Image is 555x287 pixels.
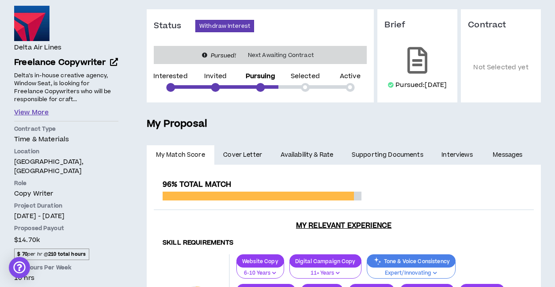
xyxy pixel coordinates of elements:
span: 96% Total Match [163,179,231,190]
p: 10 hrs [14,273,118,283]
div: Open Intercom Messenger [9,257,30,278]
p: Time & Materials [14,135,118,144]
p: Proposed Payout [14,224,118,232]
i: Pursued! [211,52,236,60]
p: Digital Campaign Copy [290,258,361,264]
h4: Skill Requirements [163,239,525,247]
p: Pursued: [DATE] [395,81,447,90]
p: Website Copy [237,258,284,264]
p: Location [14,147,118,155]
h3: My Relevant Experience [154,221,534,230]
strong: $ 70 [17,251,27,257]
p: Tone & Voice Consistency [367,258,455,264]
strong: 210 total hours [48,251,86,257]
span: Next Awaiting Contract [243,51,319,60]
h3: Brief [384,20,450,30]
a: Freelance Copywriter [14,57,118,69]
p: [DATE] - [DATE] [14,211,118,221]
a: Availability & Rate [271,145,342,165]
button: Withdraw Interest [195,20,254,32]
p: Interested [153,73,187,79]
p: Delta’s in-house creative agency, Window Seat, is looking for Freelance Copywriters who will be r... [14,71,118,104]
h5: My Proposal [147,117,541,132]
a: Interviews [433,145,484,165]
p: [GEOGRAPHIC_DATA], [GEOGRAPHIC_DATA] [14,157,118,176]
button: View More [14,108,49,117]
button: Expert/Innovating [367,262,456,279]
p: Invited [204,73,227,79]
button: 11+ Years [289,262,361,279]
p: Active [340,73,361,79]
a: Messages [484,145,534,165]
span: Cover Letter [223,150,262,160]
span: per hr @ [14,249,89,260]
a: My Match Score [147,145,214,165]
p: 11+ Years [295,269,356,277]
p: Expert/Innovating [373,269,450,277]
h4: Delta Air Lines [14,43,61,53]
p: Pursuing [246,73,275,79]
p: 6-10 Years [242,269,278,277]
a: Supporting Documents [342,145,432,165]
p: Selected [291,73,320,79]
h3: Status [154,21,195,31]
p: Contract Type [14,125,118,133]
span: Copy Writer [14,189,53,198]
p: Avg Hours Per Week [14,264,118,272]
span: Freelance Copywriter [14,57,106,68]
p: Role [14,179,118,187]
p: Not Selected yet [468,44,534,92]
button: 6-10 Years [236,262,284,279]
h3: Contract [468,20,534,30]
span: $14.70k [14,234,40,246]
p: Project Duration [14,202,118,210]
